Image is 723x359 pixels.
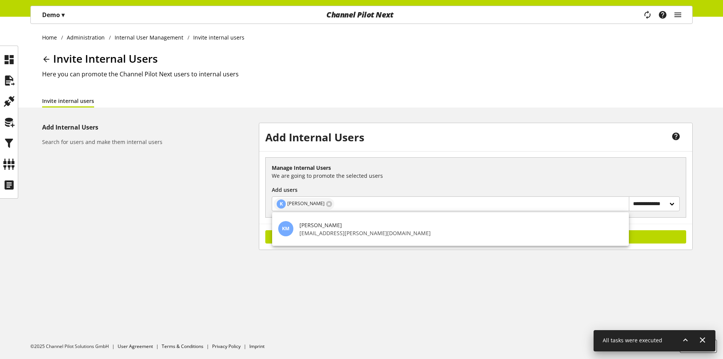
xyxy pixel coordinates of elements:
h4: Manage Internal Users [272,164,680,172]
button: Save and Close [265,230,686,244]
a: KM[PERSON_NAME][EMAIL_ADDRESS][PERSON_NAME][DOMAIN_NAME] [272,215,629,243]
label: Add users [272,186,680,194]
span: undefined [274,198,334,210]
p: [PERSON_NAME] [299,221,431,229]
a: Home [42,33,61,41]
nav: main navigation [30,6,693,24]
h6: Search for users and make them internal users [42,138,256,146]
a: Terms & Conditions [162,343,203,350]
span: All tasks were executed [603,337,662,344]
p: We are going to promote the selected users [272,172,680,180]
a: Privacy Policy [212,343,241,350]
a: Imprint [249,343,265,350]
p: Demo [42,10,65,19]
a: User Agreement [118,343,153,350]
a: Invite internal users [42,97,94,105]
span: ▾ [61,11,65,19]
span: Kai Fehling-Gülzow [287,200,324,207]
div: KM [282,225,290,232]
h1: Add Internal Users [265,129,364,145]
a: Administration [63,33,109,41]
span: Invite Internal Users [53,51,158,66]
li: ©2025 Channel Pilot Solutions GmbH [30,343,118,350]
p: [EMAIL_ADDRESS][PERSON_NAME][DOMAIN_NAME] [299,229,431,237]
a: Internal User Management [111,33,187,41]
h5: Add Internal Users [42,123,256,132]
div: K [280,200,283,207]
h2: Here you can promote the Channel Pilot Next users to internal users [42,70,693,79]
